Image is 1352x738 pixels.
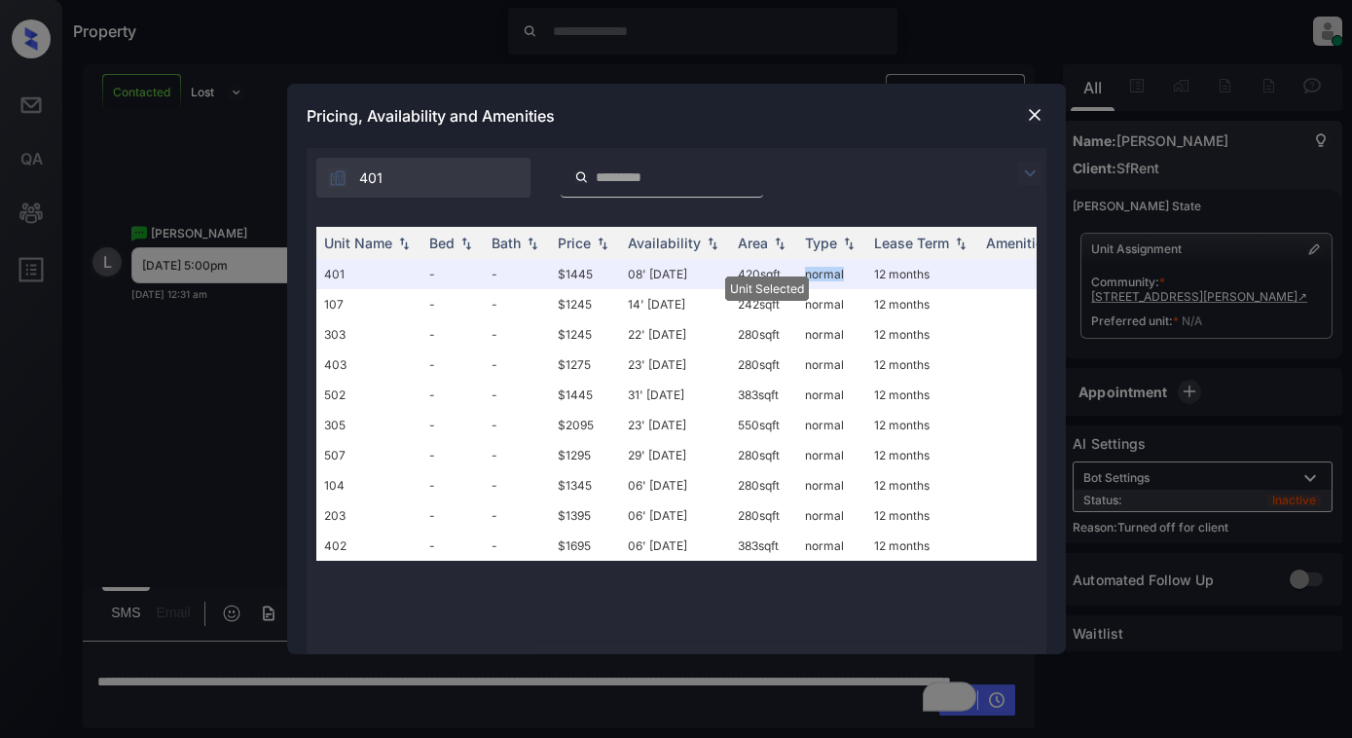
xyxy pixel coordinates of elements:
img: sorting [839,237,859,250]
td: 06' [DATE] [620,531,730,561]
td: - [421,470,484,500]
td: 303 [316,319,421,350]
td: 107 [316,289,421,319]
td: - [484,380,550,410]
td: 280 sqft [730,319,797,350]
td: normal [797,410,866,440]
td: $1695 [550,531,620,561]
td: normal [797,259,866,289]
td: 12 months [866,289,978,319]
td: 383 sqft [730,380,797,410]
td: 104 [316,470,421,500]
td: $1245 [550,319,620,350]
img: sorting [770,237,789,250]
img: sorting [523,237,542,250]
td: 280 sqft [730,470,797,500]
td: 12 months [866,440,978,470]
td: 401 [316,259,421,289]
td: 12 months [866,470,978,500]
td: $1245 [550,289,620,319]
td: 06' [DATE] [620,500,730,531]
td: - [421,350,484,380]
td: $2095 [550,410,620,440]
td: 08' [DATE] [620,259,730,289]
td: normal [797,380,866,410]
img: close [1025,105,1044,125]
td: 305 [316,410,421,440]
td: - [484,350,550,380]
td: normal [797,470,866,500]
div: Bed [429,235,455,251]
td: 23' [DATE] [620,350,730,380]
td: 280 sqft [730,350,797,380]
td: 14' [DATE] [620,289,730,319]
td: 12 months [866,350,978,380]
td: - [484,531,550,561]
div: Availability [628,235,701,251]
td: 507 [316,440,421,470]
td: 12 months [866,410,978,440]
td: 242 sqft [730,289,797,319]
td: 22' [DATE] [620,319,730,350]
div: Type [805,235,837,251]
td: $1275 [550,350,620,380]
div: Unit Name [324,235,392,251]
td: 550 sqft [730,410,797,440]
td: - [484,440,550,470]
td: 402 [316,531,421,561]
td: - [421,380,484,410]
td: normal [797,500,866,531]
td: 12 months [866,380,978,410]
td: - [421,289,484,319]
td: $1445 [550,380,620,410]
div: Area [738,235,768,251]
div: Price [558,235,591,251]
td: 12 months [866,319,978,350]
td: 383 sqft [730,531,797,561]
td: 280 sqft [730,500,797,531]
td: 403 [316,350,421,380]
td: normal [797,289,866,319]
td: 502 [316,380,421,410]
img: icon-zuma [328,168,347,188]
td: - [421,259,484,289]
td: 12 months [866,259,978,289]
td: 23' [DATE] [620,410,730,440]
img: icon-zuma [1018,162,1041,185]
td: - [484,289,550,319]
td: - [421,440,484,470]
td: - [484,319,550,350]
td: - [484,470,550,500]
td: 280 sqft [730,440,797,470]
td: 31' [DATE] [620,380,730,410]
div: Lease Term [874,235,949,251]
td: - [421,531,484,561]
td: 420 sqft [730,259,797,289]
td: normal [797,531,866,561]
td: normal [797,319,866,350]
td: $1395 [550,500,620,531]
td: - [421,410,484,440]
td: 12 months [866,500,978,531]
td: normal [797,440,866,470]
img: sorting [703,237,722,250]
div: Pricing, Availability and Amenities [287,84,1066,148]
td: 06' [DATE] [620,470,730,500]
td: 203 [316,500,421,531]
td: $1295 [550,440,620,470]
img: icon-zuma [574,168,589,186]
td: - [484,259,550,289]
div: Amenities [986,235,1051,251]
td: 29' [DATE] [620,440,730,470]
img: sorting [457,237,476,250]
td: 12 months [866,531,978,561]
td: - [484,500,550,531]
td: normal [797,350,866,380]
span: 401 [359,167,383,189]
img: sorting [394,237,414,250]
div: Bath [492,235,521,251]
td: $1445 [550,259,620,289]
img: sorting [593,237,612,250]
td: - [421,500,484,531]
img: sorting [951,237,970,250]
